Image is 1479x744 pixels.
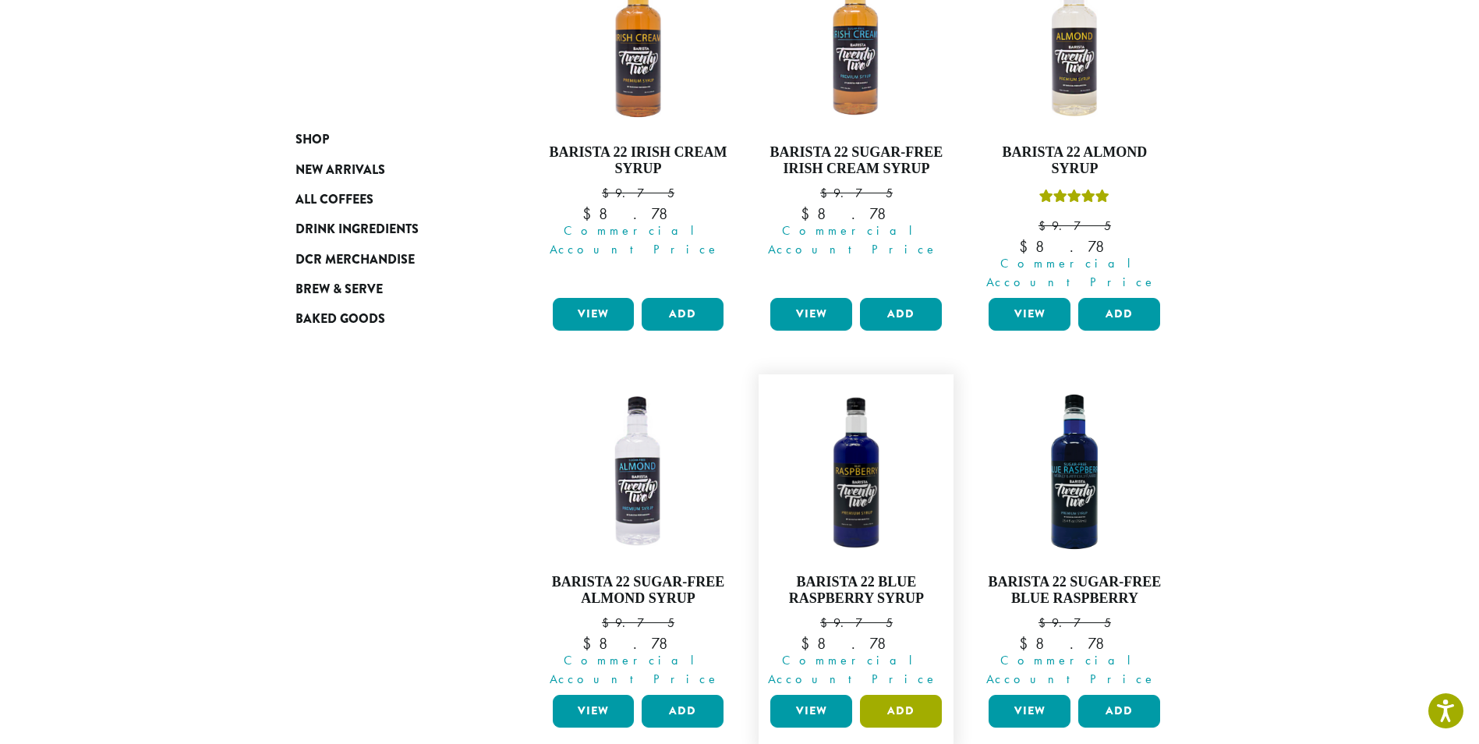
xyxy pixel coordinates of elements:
bdi: 8.78 [582,204,693,224]
button: Add [642,695,724,728]
a: Drink Ingredients [295,214,483,244]
bdi: 9.75 [820,185,893,201]
a: View [770,298,852,331]
bdi: 8.78 [582,633,693,654]
bdi: 9.75 [820,615,893,631]
span: $ [602,185,615,201]
button: Add [860,695,942,728]
h4: Barista 22 Almond Syrup [985,144,1164,178]
span: $ [1019,236,1035,257]
h4: Barista 22 Sugar-Free Irish Cream Syrup [766,144,946,178]
a: Brew & Serve [295,275,483,304]
span: Shop [295,130,329,150]
a: All Coffees [295,185,483,214]
span: $ [1019,633,1035,654]
span: Commercial Account Price [543,651,728,689]
bdi: 8.78 [1019,633,1130,654]
a: View [989,695,1070,728]
a: View [553,695,635,728]
span: Commercial Account Price [978,254,1164,292]
span: Baked Goods [295,310,385,329]
button: Add [1078,298,1160,331]
span: $ [801,633,817,654]
h4: Barista 22 Sugar-Free Blue Raspberry [985,574,1164,608]
a: Baked Goods [295,304,483,334]
bdi: 9.75 [1038,615,1111,631]
a: Barista 22 Blue Raspberry Syrup $9.75 Commercial Account Price [766,382,946,689]
span: Commercial Account Price [760,651,946,689]
a: View [989,298,1070,331]
span: All Coffees [295,190,373,210]
span: $ [820,615,833,631]
a: New Arrivals [295,154,483,184]
span: $ [801,204,817,224]
a: View [770,695,852,728]
span: $ [582,633,599,654]
span: Commercial Account Price [543,221,728,259]
img: B22-SF-ALMOND-300x300.png [548,382,727,562]
bdi: 8.78 [1019,236,1130,257]
img: B22-Blue-Raspberry-1200x-300x300.png [766,382,946,562]
span: Commercial Account Price [978,651,1164,689]
bdi: 9.75 [1038,218,1111,234]
div: Rated 5.00 out of 5 [1039,187,1109,211]
h4: Barista 22 Blue Raspberry Syrup [766,574,946,608]
bdi: 9.75 [602,615,674,631]
span: $ [1038,218,1052,234]
bdi: 8.78 [801,633,911,654]
span: $ [1038,615,1052,631]
span: $ [602,615,615,631]
a: DCR Merchandise [295,245,483,275]
a: Shop [295,125,483,154]
span: New Arrivals [295,161,385,180]
h4: Barista 22 Sugar-Free Almond Syrup [549,574,728,608]
button: Add [1078,695,1160,728]
bdi: 9.75 [602,185,674,201]
button: Add [860,298,942,331]
img: SF-BLUE-RASPBERRY-e1715970249262.png [985,382,1164,562]
bdi: 8.78 [801,204,911,224]
a: Barista 22 Sugar-Free Blue Raspberry $9.75 Commercial Account Price [985,382,1164,689]
button: Add [642,298,724,331]
span: Commercial Account Price [760,221,946,259]
span: Brew & Serve [295,280,383,299]
span: DCR Merchandise [295,250,415,270]
span: Drink Ingredients [295,220,419,239]
h4: Barista 22 Irish Cream Syrup [549,144,728,178]
span: $ [582,204,599,224]
a: View [553,298,635,331]
a: Barista 22 Sugar-Free Almond Syrup $9.75 Commercial Account Price [549,382,728,689]
span: $ [820,185,833,201]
